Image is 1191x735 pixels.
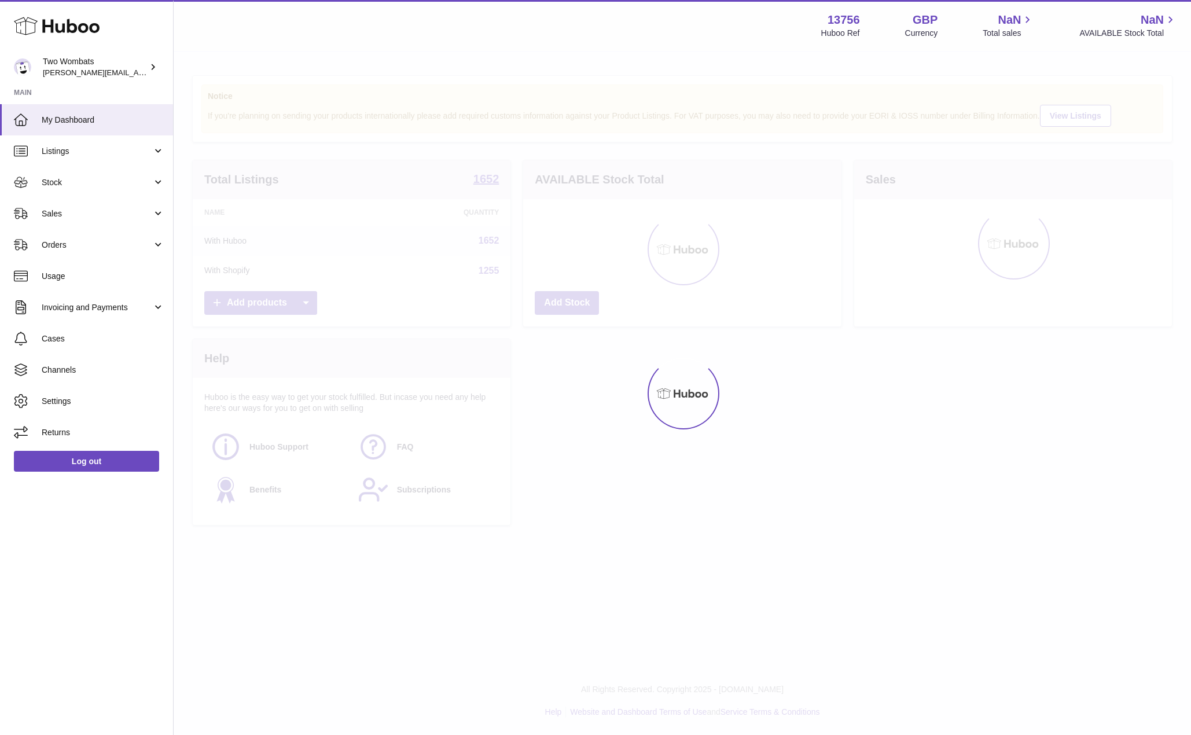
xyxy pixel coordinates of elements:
[42,146,152,157] span: Listings
[43,56,147,78] div: Two Wombats
[43,68,294,77] span: [PERSON_NAME][EMAIL_ADDRESS][PERSON_NAME][DOMAIN_NAME]
[821,28,860,39] div: Huboo Ref
[998,12,1021,28] span: NaN
[42,177,152,188] span: Stock
[42,365,164,376] span: Channels
[14,58,31,76] img: adam.randall@twowombats.com
[828,12,860,28] strong: 13756
[1079,28,1177,39] span: AVAILABLE Stock Total
[1079,12,1177,39] a: NaN AVAILABLE Stock Total
[42,240,152,251] span: Orders
[42,427,164,438] span: Returns
[42,115,164,126] span: My Dashboard
[42,208,152,219] span: Sales
[983,28,1034,39] span: Total sales
[14,451,159,472] a: Log out
[1141,12,1164,28] span: NaN
[913,12,938,28] strong: GBP
[42,271,164,282] span: Usage
[42,396,164,407] span: Settings
[42,302,152,313] span: Invoicing and Payments
[983,12,1034,39] a: NaN Total sales
[905,28,938,39] div: Currency
[42,333,164,344] span: Cases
